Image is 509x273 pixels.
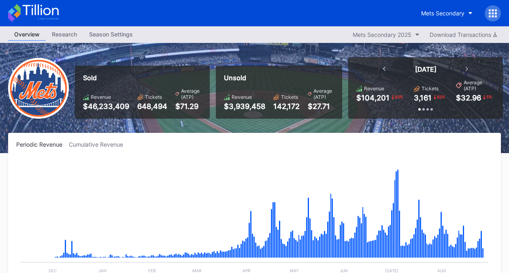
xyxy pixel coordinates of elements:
[83,28,139,41] a: Season Settings
[364,85,384,92] div: Revenue
[148,268,156,273] text: Feb
[421,10,464,17] div: Mets Secondary
[91,94,111,100] div: Revenue
[415,65,437,73] div: [DATE]
[224,74,334,82] div: Unsold
[394,94,404,100] div: 63 %
[464,79,495,92] div: Average (ATP)
[83,28,139,40] div: Season Settings
[456,94,481,102] div: $32.96
[313,88,334,100] div: Average (ATP)
[192,268,202,273] text: Mar
[232,94,252,100] div: Revenue
[426,29,501,40] button: Download Transactions
[243,268,251,273] text: Apr
[385,268,398,273] text: [DATE]
[415,6,479,21] button: Mets Secondary
[46,28,83,41] a: Research
[486,94,493,100] div: 5 %
[356,94,390,102] div: $104,201
[437,268,446,273] text: Aug
[69,141,130,148] div: Cumulative Revenue
[137,102,167,111] div: 648,494
[430,31,497,38] div: Download Transactions
[145,94,162,100] div: Tickets
[8,58,69,119] img: New-York-Mets-Transparent.png
[16,141,69,148] div: Periodic Revenue
[49,268,57,273] text: Dec
[273,102,300,111] div: 142,172
[181,88,202,100] div: Average (ATP)
[349,29,424,40] button: Mets Secondary 2025
[422,85,439,92] div: Tickets
[353,31,411,38] div: Mets Secondary 2025
[224,102,265,111] div: $3,939,458
[98,268,106,273] text: Jan
[340,268,348,273] text: Jun
[436,94,446,100] div: 62 %
[414,94,432,102] div: 3,161
[83,74,202,82] div: Sold
[46,28,83,40] div: Research
[8,28,46,41] a: Overview
[308,102,334,111] div: $27.71
[175,102,202,111] div: $71.29
[83,102,129,111] div: $46,233,409
[290,268,299,273] text: May
[281,94,298,100] div: Tickets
